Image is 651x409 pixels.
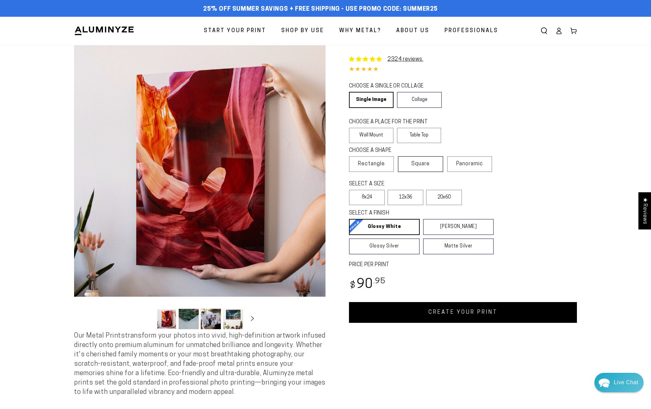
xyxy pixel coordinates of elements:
img: Aluminyze [74,26,134,36]
a: Shop By Use [276,22,329,40]
a: About Us [391,22,434,40]
label: 12x36 [388,190,423,205]
button: Slide right [245,311,260,326]
span: Start Your Print [204,26,266,36]
label: PRICE PER PRINT [349,261,577,269]
div: Click to open Judge.me floating reviews tab [638,192,651,229]
div: Contact Us Directly [614,373,638,392]
a: 2324 reviews. [349,55,423,63]
span: Rectangle [358,160,385,168]
span: $ [350,281,356,290]
legend: CHOOSE A PLACE FOR THE PRINT [349,118,435,126]
a: Why Metal? [334,22,386,40]
a: Matte Silver [423,238,494,254]
media-gallery: Gallery Viewer [74,45,325,331]
legend: SELECT A SIZE [349,180,440,188]
span: Our Metal Prints transform your photos into vivid, high-definition artwork infused directly onto ... [74,333,325,396]
summary: Search our site [537,23,551,38]
span: About Us [396,26,429,36]
label: 20x60 [426,190,462,205]
button: Load image 2 in gallery view [179,309,199,329]
bdi: 90 [349,278,386,291]
sup: .95 [373,278,386,285]
legend: SELECT A FINISH [349,210,478,217]
a: Professionals [439,22,503,40]
span: Why Metal? [339,26,381,36]
span: Panoramic [456,161,483,167]
span: Square [411,160,430,168]
label: Wall Mount [349,128,394,143]
a: [PERSON_NAME] [423,219,494,235]
span: Shop By Use [281,26,324,36]
div: 4.85 out of 5.0 stars [349,65,577,75]
a: Single Image [349,92,394,108]
button: Load image 3 in gallery view [201,309,221,329]
span: 25% off Summer Savings + Free Shipping - Use Promo Code: SUMMER25 [203,6,438,13]
legend: CHOOSE A SINGLE OR COLLAGE [349,82,435,90]
a: Collage [397,92,441,108]
a: Glossy Silver [349,238,420,254]
label: Table Top [397,128,441,143]
a: Glossy White [349,219,420,235]
button: Slide left [140,311,155,326]
span: Professionals [445,26,498,36]
a: CREATE YOUR PRINT [349,302,577,323]
a: Start Your Print [199,22,271,40]
label: 8x24 [349,190,385,205]
div: Chat widget toggle [594,373,644,392]
button: Load image 1 in gallery view [157,309,177,329]
a: 2324 reviews. [388,57,423,62]
legend: CHOOSE A SHAPE [349,147,436,155]
button: Load image 4 in gallery view [223,309,243,329]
